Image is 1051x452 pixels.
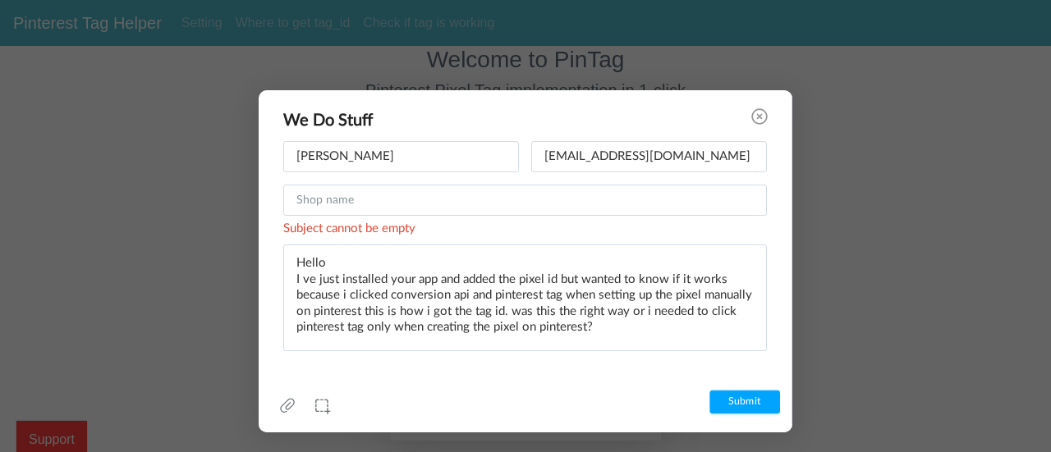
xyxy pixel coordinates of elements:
[709,390,780,414] input: Submit
[283,141,519,172] input: Name*
[283,220,415,232] span: Subject cannot be empty
[531,141,767,172] input: Email*
[283,108,723,133] div: We Do Stuff
[283,185,767,216] input: Shop name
